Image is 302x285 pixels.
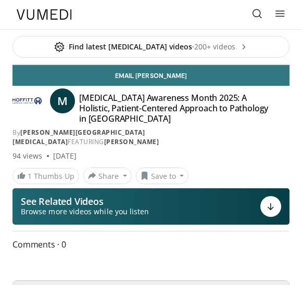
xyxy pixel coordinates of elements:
[194,42,248,52] span: 200+ videos
[12,238,290,251] span: Comments 0
[83,167,132,184] button: Share
[104,137,159,146] a: [PERSON_NAME]
[50,88,75,113] a: M
[12,151,43,161] span: 94 views
[136,167,189,184] button: Save to
[21,206,149,217] span: Browse more videos while you listen
[12,36,290,58] a: Find latest [MEDICAL_DATA] videos·200+ videos
[12,128,290,147] div: By FEATURING
[28,171,32,181] span: 1
[17,9,72,20] img: VuMedi Logo
[12,65,290,86] a: Email [PERSON_NAME]
[12,128,145,146] a: [PERSON_NAME][GEOGRAPHIC_DATA][MEDICAL_DATA]
[12,93,42,109] img: Moffitt Cancer Center
[54,42,192,52] span: Find latest [MEDICAL_DATA] videos
[79,93,274,124] h4: [MEDICAL_DATA] Awareness Month 2025: A Holistic, Patient-Centered Approach to Pathology in [GEOGR...
[53,151,77,161] div: [DATE]
[21,196,149,206] p: See Related Videos
[12,188,290,225] button: See Related Videos Browse more videos while you listen
[12,168,79,184] a: 1 Thumbs Up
